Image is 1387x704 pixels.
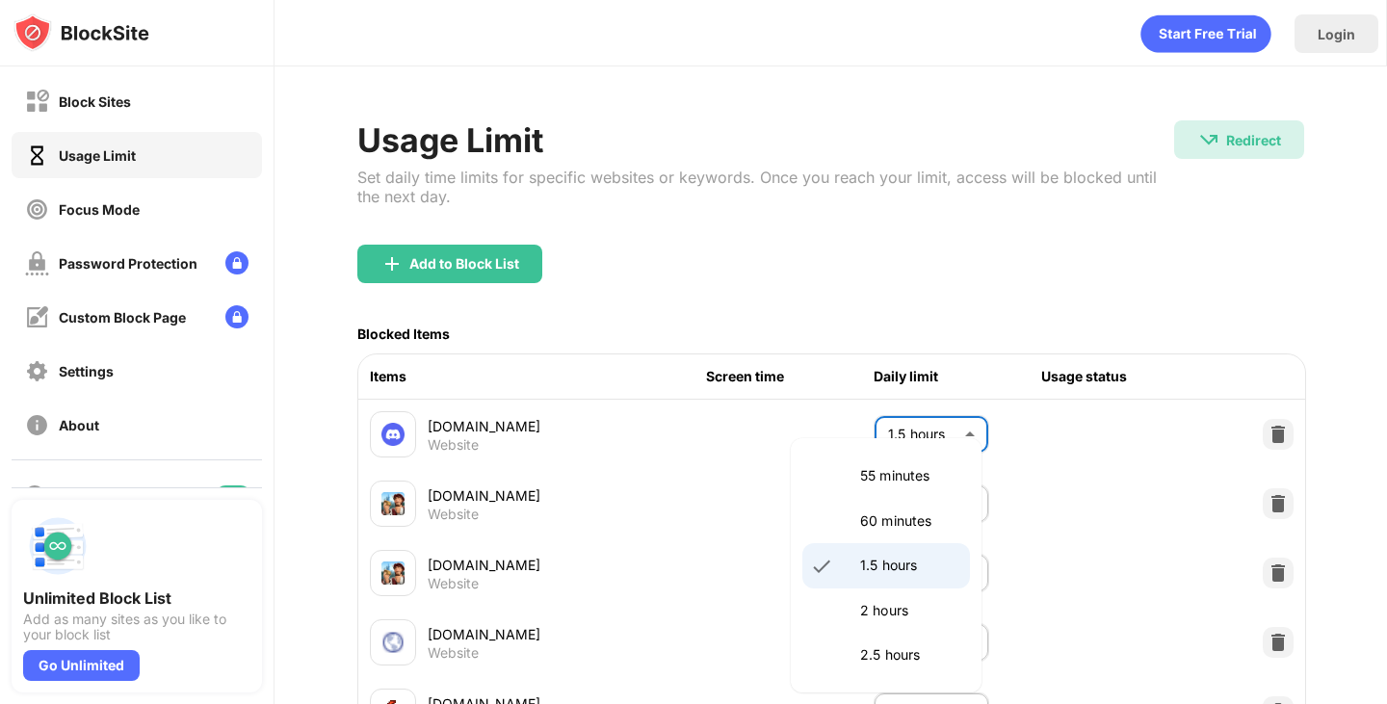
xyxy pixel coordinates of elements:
[860,465,958,486] p: 55 minutes
[860,555,958,576] p: 1.5 hours
[860,644,958,665] p: 2.5 hours
[860,510,958,532] p: 60 minutes
[860,600,958,621] p: 2 hours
